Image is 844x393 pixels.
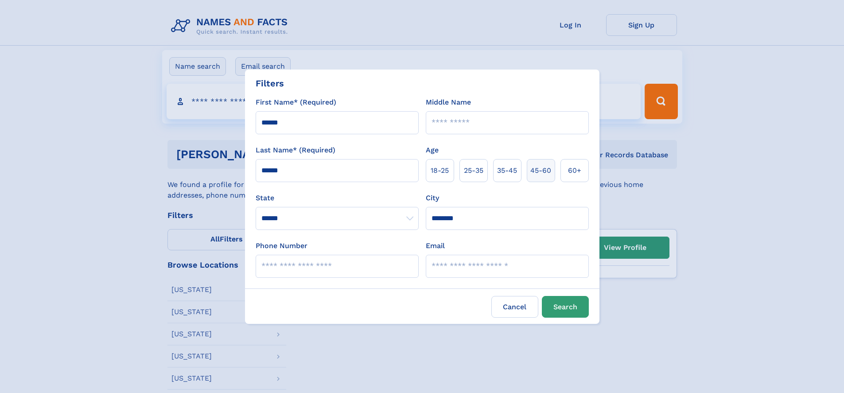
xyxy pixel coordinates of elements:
label: State [256,193,419,203]
span: 35‑45 [497,165,517,176]
label: Middle Name [426,97,471,108]
label: First Name* (Required) [256,97,336,108]
label: Cancel [491,296,538,318]
label: Age [426,145,439,156]
span: 60+ [568,165,581,176]
label: Email [426,241,445,251]
label: Last Name* (Required) [256,145,335,156]
button: Search [542,296,589,318]
div: Filters [256,77,284,90]
span: 45‑60 [530,165,551,176]
label: City [426,193,439,203]
label: Phone Number [256,241,307,251]
span: 18‑25 [431,165,449,176]
span: 25‑35 [464,165,483,176]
